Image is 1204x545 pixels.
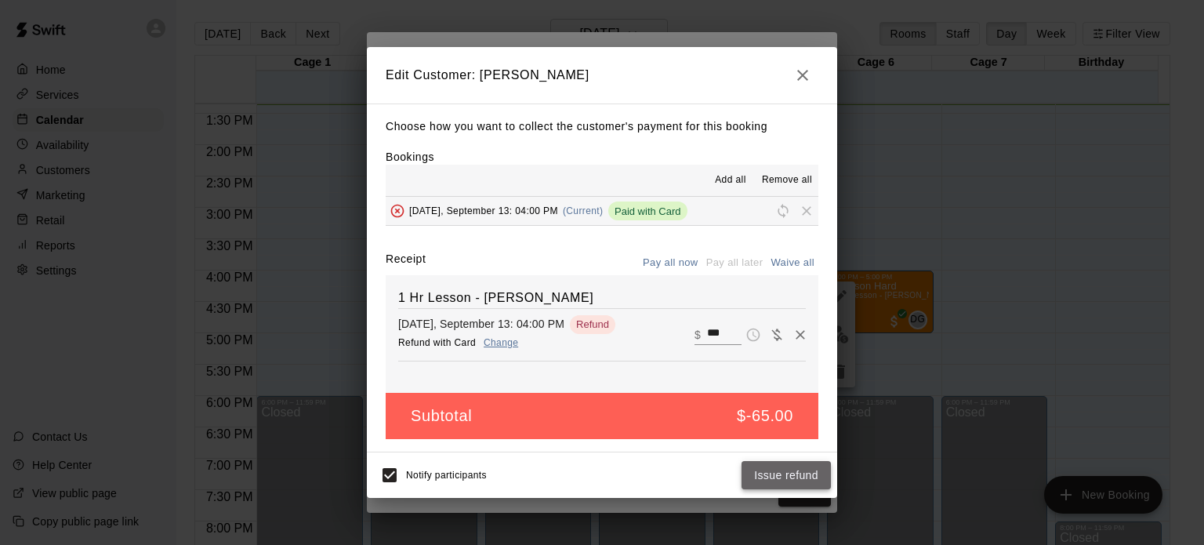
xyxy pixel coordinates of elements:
[694,327,701,343] p: $
[789,323,812,347] button: Remove
[608,205,687,217] span: Paid with Card
[771,205,795,216] span: Reschedule
[386,197,818,226] button: To be removed[DATE], September 13: 04:00 PM(Current)Paid with CardRescheduleRemove
[406,470,487,481] span: Notify participants
[386,251,426,275] label: Receipt
[765,327,789,340] span: Waive payment
[386,151,434,163] label: Bookings
[409,205,558,216] span: [DATE], September 13: 04:00 PM
[795,205,818,216] span: Remove
[367,47,837,104] h2: Edit Customer: [PERSON_NAME]
[386,117,818,136] p: Choose how you want to collect the customer's payment for this booking
[398,288,806,308] h6: 1 Hr Lesson - [PERSON_NAME]
[715,173,746,188] span: Add all
[398,316,564,332] p: [DATE], September 13: 04:00 PM
[705,168,756,193] button: Add all
[639,251,702,275] button: Pay all now
[756,168,818,193] button: Remove all
[398,337,476,348] span: Refund with Card
[570,318,615,330] span: Refund
[476,332,526,354] button: Change
[563,205,604,216] span: (Current)
[386,205,409,216] span: To be removed
[742,327,765,340] span: Pay later
[411,405,472,427] h5: Subtotal
[762,173,812,188] span: Remove all
[742,461,831,490] button: Issue refund
[767,251,818,275] button: Waive all
[737,405,793,427] h5: $-65.00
